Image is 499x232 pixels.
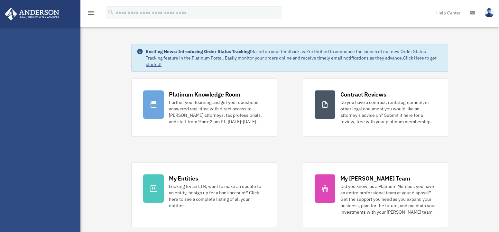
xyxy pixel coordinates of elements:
[340,183,436,215] div: Did you know, as a Platinum Member, you have an entire professional team at your disposal? Get th...
[131,162,277,227] a: My Entities Looking for an EIN, want to make an update to an entity, or sign up for a bank accoun...
[169,99,265,125] div: Further your learning and get your questions answered real-time with direct access to [PERSON_NAM...
[87,9,95,17] i: menu
[303,79,448,137] a: Contract Reviews Do you have a contract, rental agreement, or other legal document you would like...
[3,8,61,20] img: Anderson Advisors Platinum Portal
[340,90,386,98] div: Contract Reviews
[340,99,436,125] div: Do you have a contract, rental agreement, or other legal document you would like an attorney's ad...
[146,49,251,54] strong: Exciting News: Introducing Order Status Tracking!
[169,183,265,209] div: Looking for an EIN, want to make an update to an entity, or sign up for a bank account? Click her...
[169,174,198,182] div: My Entities
[485,8,494,17] img: User Pic
[87,11,95,17] a: menu
[146,55,437,67] a: Click Here to get started!
[131,79,277,137] a: Platinum Knowledge Room Further your learning and get your questions answered real-time with dire...
[169,90,240,98] div: Platinum Knowledge Room
[340,174,410,182] div: My [PERSON_NAME] Team
[107,9,115,16] i: search
[303,162,448,227] a: My [PERSON_NAME] Team Did you know, as a Platinum Member, you have an entire professional team at...
[146,48,443,68] div: Based on your feedback, we're thrilled to announce the launch of our new Order Status Tracking fe...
